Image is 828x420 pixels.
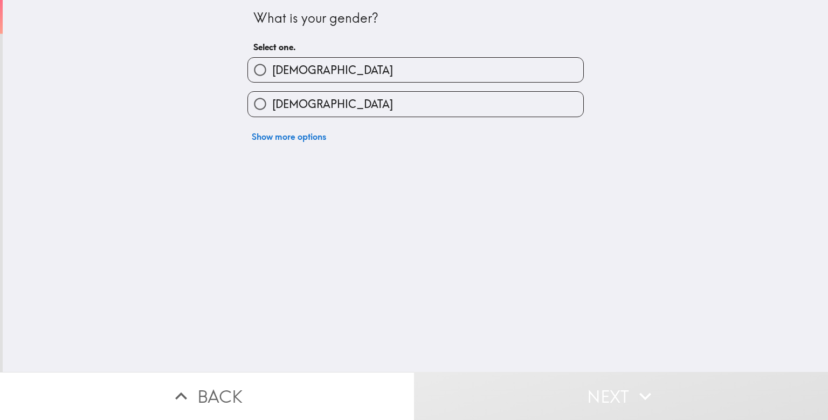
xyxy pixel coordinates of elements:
span: [DEMOGRAPHIC_DATA] [272,63,393,78]
button: Show more options [247,126,330,147]
button: Next [414,372,828,420]
h6: Select one. [253,41,578,53]
span: [DEMOGRAPHIC_DATA] [272,97,393,112]
button: [DEMOGRAPHIC_DATA] [248,58,583,82]
div: What is your gender? [253,9,578,28]
button: [DEMOGRAPHIC_DATA] [248,92,583,116]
